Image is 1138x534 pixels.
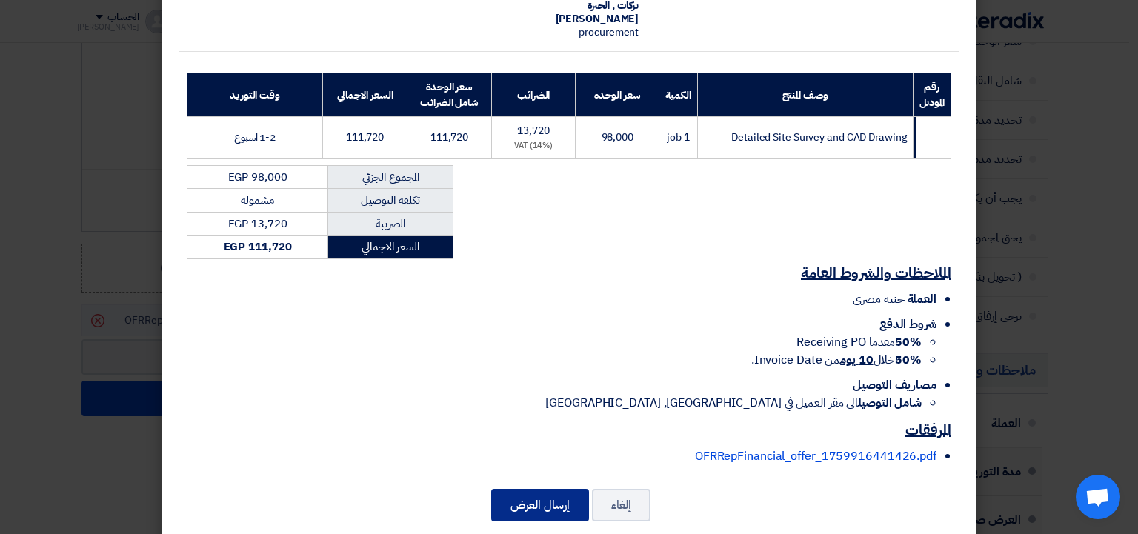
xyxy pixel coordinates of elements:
[323,73,407,117] th: السعر الاجمالي
[576,73,659,117] th: سعر الوحدة
[430,130,468,145] span: 111,720
[853,376,936,394] span: مصاريف التوصيل
[796,333,922,351] span: مقدما Receiving PO
[328,189,453,213] td: تكلفه التوصيل
[346,130,384,145] span: 111,720
[659,73,697,117] th: الكمية
[234,130,276,145] span: 1-2 اسبوع
[228,216,287,232] span: EGP 13,720
[913,73,951,117] th: رقم الموديل
[840,351,873,369] u: 10 يوم
[731,130,906,145] span: Detailed Site Survey and CAD Drawing
[498,140,569,153] div: (14%) VAT
[187,394,922,412] li: الى مقر العميل في [GEOGRAPHIC_DATA], [GEOGRAPHIC_DATA]
[697,73,913,117] th: وصف المنتج
[908,290,936,308] span: العملة
[895,333,922,351] strong: 50%
[187,165,328,189] td: EGP 98,000
[328,212,453,236] td: الضريبة
[895,351,922,369] strong: 50%
[407,73,492,117] th: سعر الوحدة شامل الضرائب
[491,489,589,521] button: إرسال العرض
[801,261,951,284] u: الملاحظات والشروط العامة
[556,11,639,27] span: [PERSON_NAME]
[241,192,273,208] span: مشموله
[602,130,633,145] span: 98,000
[667,130,690,145] span: 1 job
[853,290,904,308] span: جنيه مصري
[905,418,951,441] u: المرفقات
[224,238,292,255] strong: EGP 111,720
[328,165,453,189] td: المجموع الجزئي
[1076,475,1120,519] div: Open chat
[751,351,922,369] span: خلال من Invoice Date.
[858,394,922,412] strong: شامل التوصيل
[592,489,650,521] button: إلغاء
[517,123,549,138] span: 13,720
[879,316,936,333] span: شروط الدفع
[187,73,323,117] th: وقت التوريد
[695,447,936,465] a: OFRRepFinancial_offer_1759916441426.pdf
[328,236,453,259] td: السعر الاجمالي
[579,24,639,40] span: procurement
[492,73,576,117] th: الضرائب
